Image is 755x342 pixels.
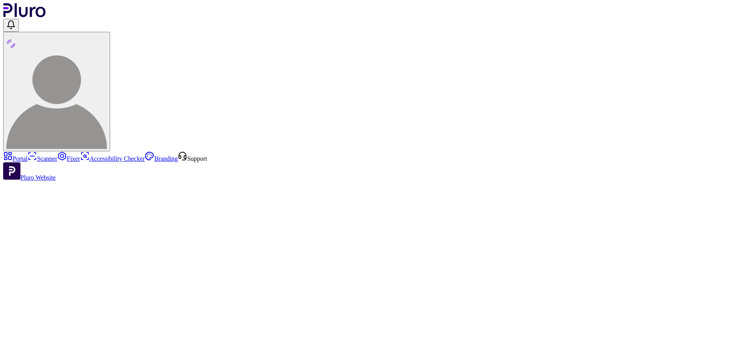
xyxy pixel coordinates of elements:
button: Open notifications, you have undefined new notifications [3,19,19,32]
a: Open Support screen [178,155,207,162]
a: Fixer [57,155,80,162]
a: Open Pluro Website [3,174,56,181]
a: Scanner [28,155,57,162]
a: Accessibility Checker [80,155,145,162]
a: Portal [3,155,28,162]
img: תום גביש [6,48,107,149]
a: Branding [145,155,178,162]
aside: Sidebar menu [3,151,752,181]
a: Logo [3,12,46,18]
button: תום גביש [3,32,110,151]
